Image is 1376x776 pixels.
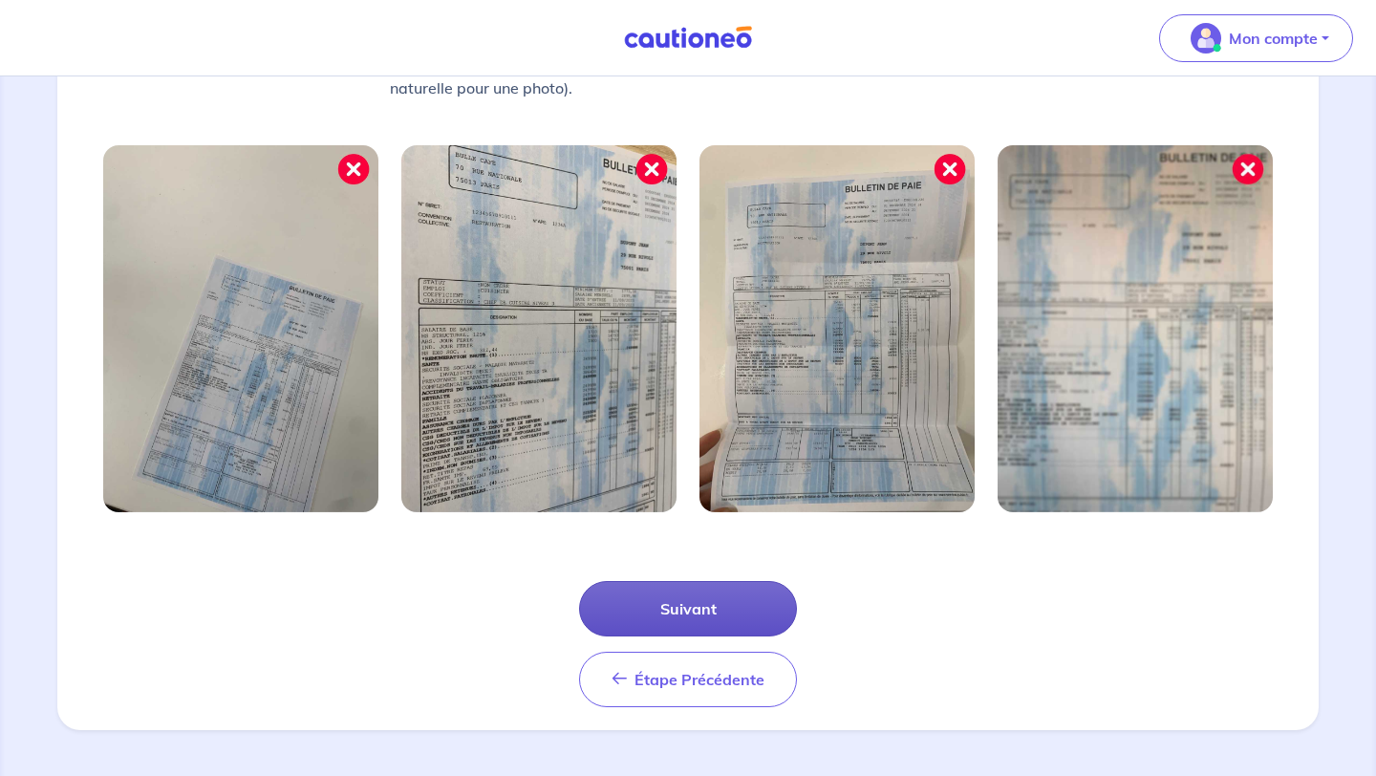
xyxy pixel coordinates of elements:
img: Image mal cadrée 3 [699,145,975,512]
img: Cautioneo [616,26,760,50]
img: illu_account_valid_menu.svg [1191,23,1221,54]
button: Étape Précédente [579,652,797,707]
span: Étape Précédente [634,670,764,689]
button: Suivant [579,581,797,636]
img: Image mal cadrée 1 [103,145,378,512]
button: illu_account_valid_menu.svgMon compte [1159,14,1353,62]
img: Image mal cadrée 2 [401,145,677,512]
img: Image mal cadrée 4 [998,145,1273,512]
p: Mon compte [1229,27,1318,50]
